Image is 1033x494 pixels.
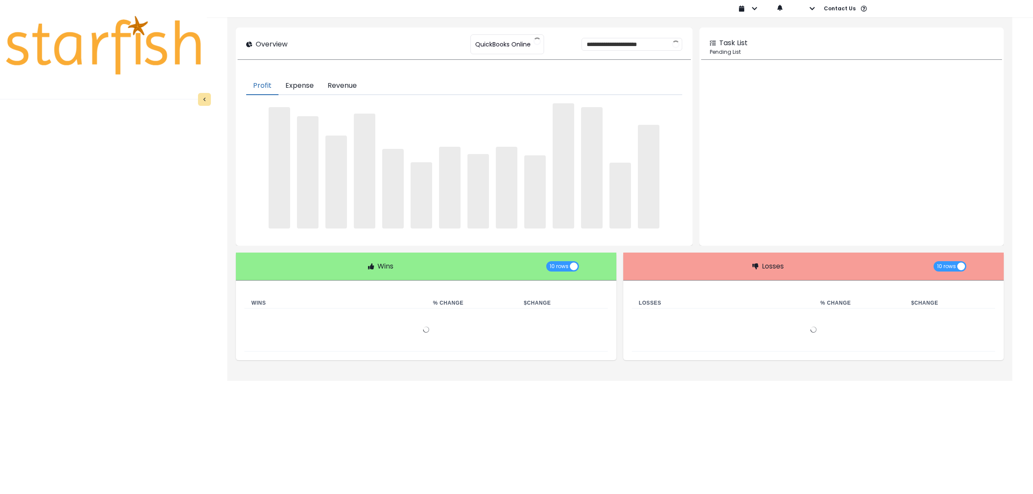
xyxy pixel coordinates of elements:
[550,261,569,272] span: 10 rows
[638,125,659,228] span: ‌
[581,107,603,228] span: ‌
[524,155,546,228] span: ‌
[382,149,404,228] span: ‌
[325,136,347,228] span: ‌
[354,114,375,228] span: ‌
[710,48,993,56] p: Pending List
[937,261,956,272] span: 10 rows
[904,298,995,309] th: $ Change
[467,154,489,228] span: ‌
[246,77,278,95] button: Profit
[297,116,319,228] span: ‌
[377,261,393,272] p: Wins
[278,77,321,95] button: Expense
[411,162,432,228] span: ‌
[719,38,748,48] p: Task List
[553,103,574,228] span: ‌
[426,298,517,309] th: % Change
[321,77,364,95] button: Revenue
[475,35,531,53] span: QuickBooks Online
[517,298,608,309] th: $ Change
[609,163,631,228] span: ‌
[632,298,813,309] th: Losses
[813,298,904,309] th: % Change
[256,39,288,49] p: Overview
[762,261,784,272] p: Losses
[244,298,426,309] th: Wins
[496,147,517,228] span: ‌
[439,147,461,228] span: ‌
[269,107,290,228] span: ‌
